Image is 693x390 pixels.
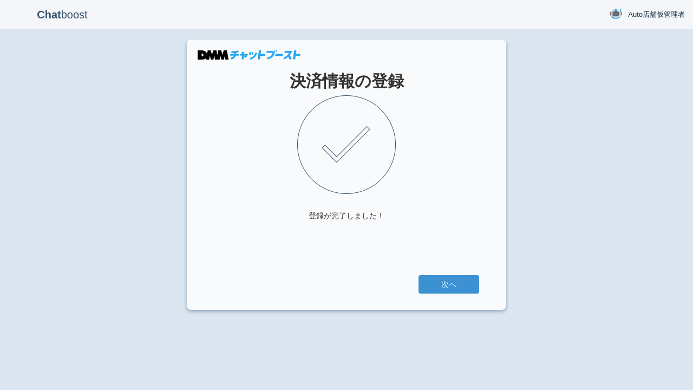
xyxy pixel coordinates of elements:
[628,9,685,20] span: Auto店舗仮管理者
[609,7,623,21] img: User Image
[309,210,384,221] div: 登録が完了しました！
[198,50,300,60] img: DMMチャットブースト
[419,275,479,294] a: 次へ
[37,9,61,21] b: Chat
[8,1,116,28] p: boost
[297,95,396,194] img: check.png
[214,72,479,90] h1: 決済情報の登録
